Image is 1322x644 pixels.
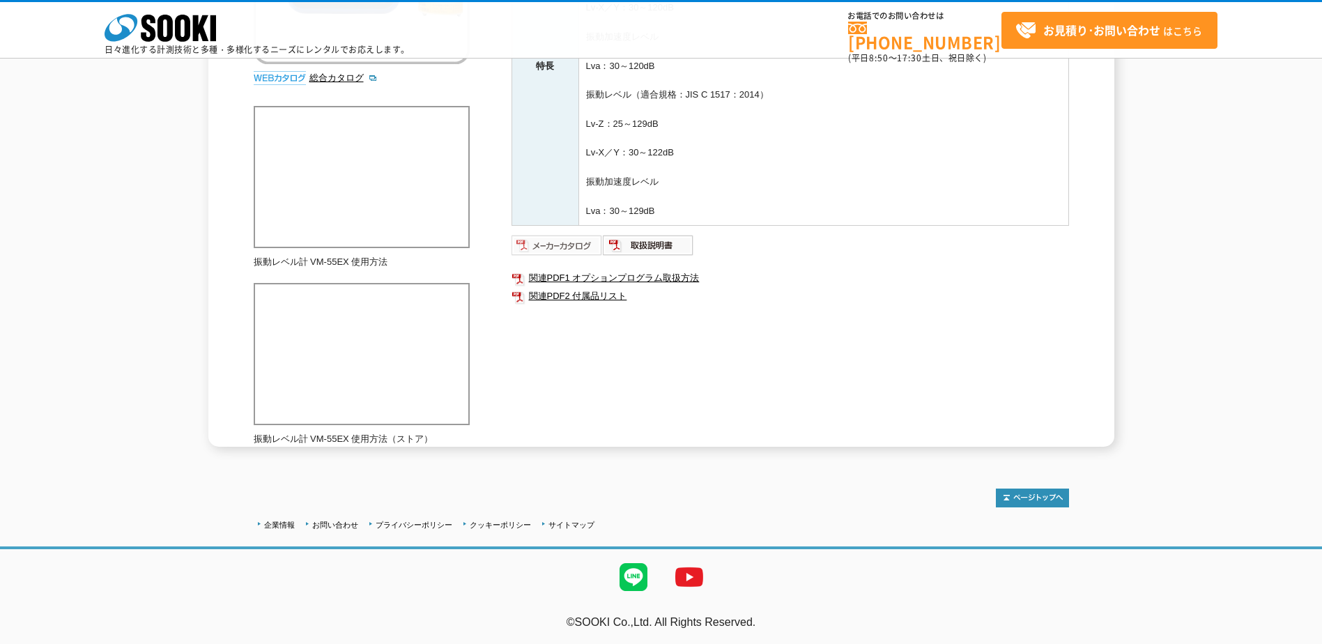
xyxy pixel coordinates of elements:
span: 17:30 [897,52,922,64]
a: プライバシーポリシー [376,521,452,529]
strong: お見積り･お問い合わせ [1043,22,1160,38]
a: 総合カタログ [309,72,378,83]
a: 企業情報 [264,521,295,529]
img: LINE [606,549,661,605]
a: お見積り･お問い合わせはこちら [1001,12,1217,49]
p: 振動レベル計 VM-55EX 使用方法 [254,255,470,270]
span: 8:50 [869,52,889,64]
span: お電話でのお問い合わせは [848,12,1001,20]
img: メーカーカタログ [512,234,603,256]
a: テストMail [1268,630,1322,642]
a: [PHONE_NUMBER] [848,22,1001,50]
span: はこちら [1015,20,1202,41]
img: YouTube [661,549,717,605]
p: 日々進化する計測技術と多種・多様化するニーズにレンタルでお応えします。 [105,45,410,54]
a: 取扱説明書 [603,244,694,254]
a: メーカーカタログ [512,244,603,254]
img: 取扱説明書 [603,234,694,256]
img: トップページへ [996,489,1069,507]
a: お問い合わせ [312,521,358,529]
span: (平日 ～ 土日、祝日除く) [848,52,986,64]
a: サイトマップ [548,521,594,529]
a: 関連PDF1 オプションプログラム取扱方法 [512,269,1069,287]
a: 関連PDF2 付属品リスト [512,287,1069,305]
img: webカタログ [254,71,306,85]
a: クッキーポリシー [470,521,531,529]
p: 振動レベル計 VM-55EX 使用方法（ストア） [254,432,470,447]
